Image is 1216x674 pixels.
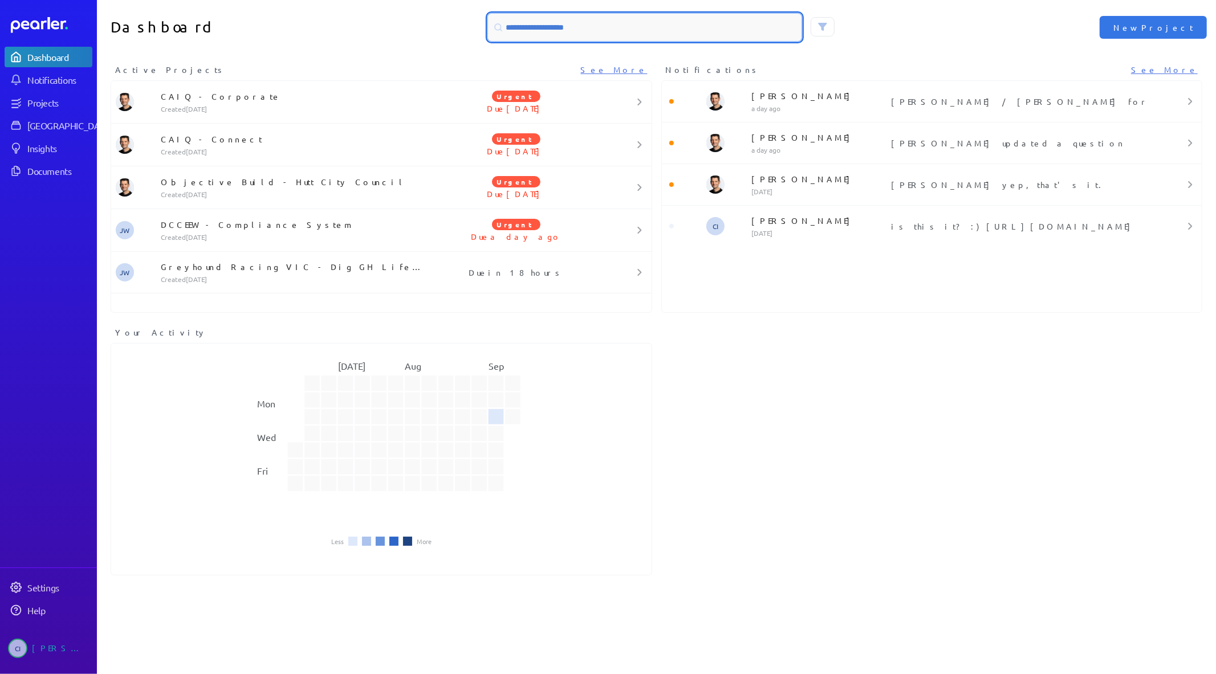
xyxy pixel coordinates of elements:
[751,145,886,154] p: a day ago
[706,92,725,111] img: James Layton
[27,74,91,85] div: Notifications
[161,275,426,284] p: Created [DATE]
[751,104,886,113] p: a day ago
[116,136,134,154] img: James Layton
[492,91,540,102] span: Urgent
[27,97,91,108] div: Projects
[257,465,268,476] text: Fri
[27,120,112,131] div: [GEOGRAPHIC_DATA]
[5,115,92,136] a: [GEOGRAPHIC_DATA]
[751,90,886,101] p: [PERSON_NAME]
[161,91,426,102] p: CAIQ - Corporate
[161,104,426,113] p: Created [DATE]
[891,96,1152,107] p: [PERSON_NAME] / [PERSON_NAME] for review. NB. we don't do ISO 22301 which is for business continu...
[115,64,226,76] span: Active Projects
[27,51,91,63] div: Dashboard
[5,577,92,598] a: Settings
[116,263,134,281] span: Jeremy Williams
[116,221,134,239] span: Jeremy Williams
[751,173,886,185] p: [PERSON_NAME]
[161,219,426,230] p: DCCEEW - Compliance System
[405,360,421,371] text: Aug
[338,360,365,371] text: [DATE]
[426,267,607,278] p: Due in 18 hours
[426,103,607,114] p: Due [DATE]
[891,179,1152,190] p: [PERSON_NAME] yep, that's it.
[161,176,426,187] p: Objective Build - Hutt City Council
[751,215,886,226] p: [PERSON_NAME]
[27,582,91,593] div: Settings
[492,219,540,230] span: Urgent
[891,137,1152,149] p: [PERSON_NAME] updated a question
[5,600,92,620] a: Help
[11,17,92,33] a: Dashboard
[1113,22,1193,33] span: New Project
[116,178,134,197] img: James Layton
[891,220,1152,232] p: is this it? :) [URL][DOMAIN_NAME]
[426,188,607,199] p: Due [DATE]
[5,70,92,90] a: Notifications
[426,145,607,157] p: Due [DATE]
[706,134,725,152] img: James Layton
[706,175,725,194] img: James Layton
[27,142,91,154] div: Insights
[1131,64,1198,76] a: See More
[111,14,377,41] h1: Dashboard
[27,604,91,616] div: Help
[161,190,426,199] p: Created [DATE]
[426,231,607,242] p: Due a day ago
[417,538,432,545] li: More
[116,93,134,111] img: James Layton
[32,639,89,658] div: [PERSON_NAME]
[331,538,344,545] li: Less
[751,132,886,143] p: [PERSON_NAME]
[161,261,426,272] p: Greyhound Racing VIC - Dig GH Lifecyle Tracking
[5,47,92,67] a: Dashboard
[257,398,275,409] text: Mon
[492,133,540,145] span: Urgent
[5,92,92,113] a: Projects
[1100,16,1207,39] button: New Project
[489,360,504,371] text: Sep
[161,147,426,156] p: Created [DATE]
[581,64,648,76] a: See More
[161,232,426,242] p: Created [DATE]
[751,187,886,196] p: [DATE]
[5,161,92,181] a: Documents
[8,639,27,658] span: Carolina Irigoyen
[257,431,276,443] text: Wed
[5,138,92,158] a: Insights
[27,165,91,177] div: Documents
[706,217,725,235] span: Carolina Irigoyen
[492,176,540,187] span: Urgent
[5,634,92,663] a: CI[PERSON_NAME]
[751,228,886,238] p: [DATE]
[161,133,426,145] p: CAIQ - Connect
[666,64,760,76] span: Notifications
[115,326,207,338] span: Your Activity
